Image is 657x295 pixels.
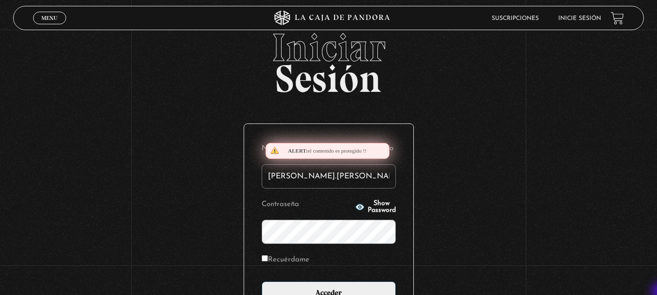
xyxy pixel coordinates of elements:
[492,16,539,21] a: Suscripciones
[262,141,396,156] label: Nombre de usuario o correo electrónico
[262,197,352,212] label: Contraseña
[266,143,390,159] div: el contenido es protegido !!
[288,148,307,154] span: Alert:
[611,12,624,25] a: View your shopping cart
[262,253,309,268] label: Recuérdame
[558,16,601,21] a: Inicie sesión
[262,255,268,261] input: Recuérdame
[13,28,644,67] span: Iniciar
[41,15,57,21] span: Menu
[368,200,396,214] span: Show Password
[355,200,396,214] button: Show Password
[38,23,61,30] span: Cerrar
[13,28,644,90] h2: Sesión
